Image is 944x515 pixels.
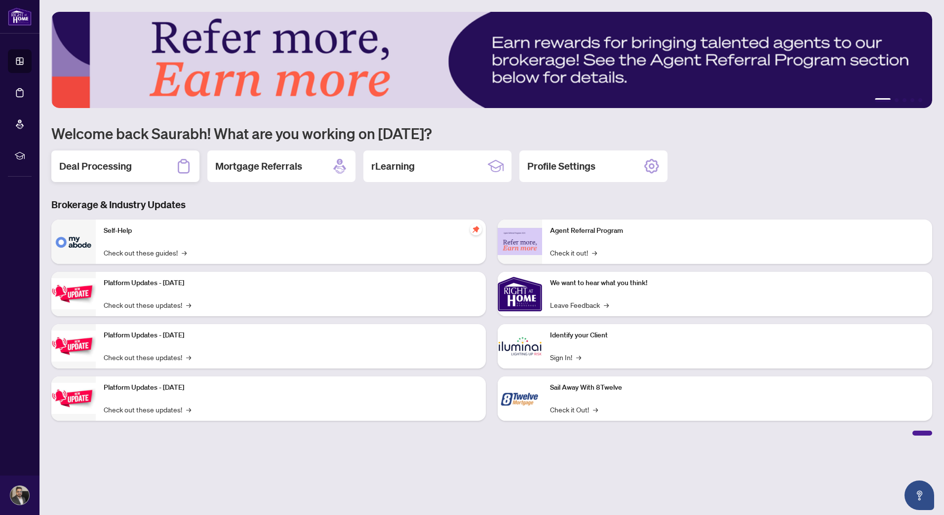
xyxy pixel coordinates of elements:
p: Self-Help [104,225,478,236]
a: Check out these updates!→ [104,404,191,415]
p: We want to hear what you think! [550,278,924,289]
a: Check out these updates!→ [104,352,191,363]
a: Sign In!→ [550,352,581,363]
img: Self-Help [51,220,96,264]
a: Check it Out!→ [550,404,598,415]
p: Platform Updates - [DATE] [104,382,478,393]
span: → [604,299,609,310]
img: Identify your Client [498,324,542,368]
button: 3 [903,98,906,102]
h2: Deal Processing [59,159,132,173]
img: Sail Away With 8Twelve [498,376,542,421]
p: Sail Away With 8Twelve [550,382,924,393]
button: 4 [910,98,914,102]
a: Check it out!→ [550,247,597,258]
span: → [186,299,191,310]
p: Platform Updates - [DATE] [104,330,478,341]
button: 1 [875,98,891,102]
button: 5 [918,98,922,102]
h1: Welcome back Saurabh! What are you working on [DATE]? [51,124,932,143]
span: → [592,247,597,258]
img: Platform Updates - July 21, 2025 [51,278,96,309]
img: Platform Updates - June 23, 2025 [51,383,96,414]
p: Agent Referral Program [550,225,924,236]
h2: rLearning [371,159,415,173]
img: Platform Updates - July 8, 2025 [51,331,96,362]
img: Slide 0 [51,12,932,108]
span: → [593,404,598,415]
img: logo [8,7,32,26]
span: → [186,404,191,415]
img: Profile Icon [10,486,29,505]
a: Check out these guides!→ [104,247,187,258]
button: 2 [895,98,899,102]
a: Check out these updates!→ [104,299,191,310]
button: Open asap [905,480,934,510]
p: Platform Updates - [DATE] [104,278,478,289]
span: pushpin [470,223,482,235]
a: Leave Feedback→ [550,299,609,310]
span: → [182,247,187,258]
h2: Mortgage Referrals [215,159,302,173]
span: → [186,352,191,363]
p: Identify your Client [550,330,924,341]
h2: Profile Settings [527,159,595,173]
img: We want to hear what you think! [498,272,542,316]
span: → [576,352,581,363]
img: Agent Referral Program [498,228,542,255]
h3: Brokerage & Industry Updates [51,198,932,212]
